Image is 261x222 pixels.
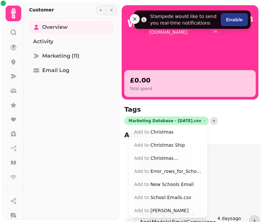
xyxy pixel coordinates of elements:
[29,49,114,63] a: Marketing (11)
[130,126,206,138] button: Christmas
[134,169,149,174] span: Add to
[130,152,206,164] button: Christmas [PERSON_NAME]
[42,23,68,31] span: Overview
[134,182,149,187] span: Add to
[42,52,79,60] span: Marketing (11)
[42,66,69,74] span: Email Log
[29,35,114,48] a: Activity
[134,156,149,161] span: Add to
[134,195,149,200] span: Add to
[134,129,149,135] span: Add to
[29,21,114,34] a: Overview
[130,192,206,203] button: School Emails.csv
[24,18,119,219] nav: Tabs
[130,139,206,151] button: Christmas Ship
[130,205,206,216] button: [PERSON_NAME]
[29,64,114,77] a: Email Log
[134,142,149,148] span: Add to
[130,178,206,190] button: New Schools Email
[134,208,149,213] span: Add to
[29,7,54,13] h2: Customer
[33,38,53,46] span: Activity
[130,165,206,177] button: Error_rows_for_School Emails.csv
